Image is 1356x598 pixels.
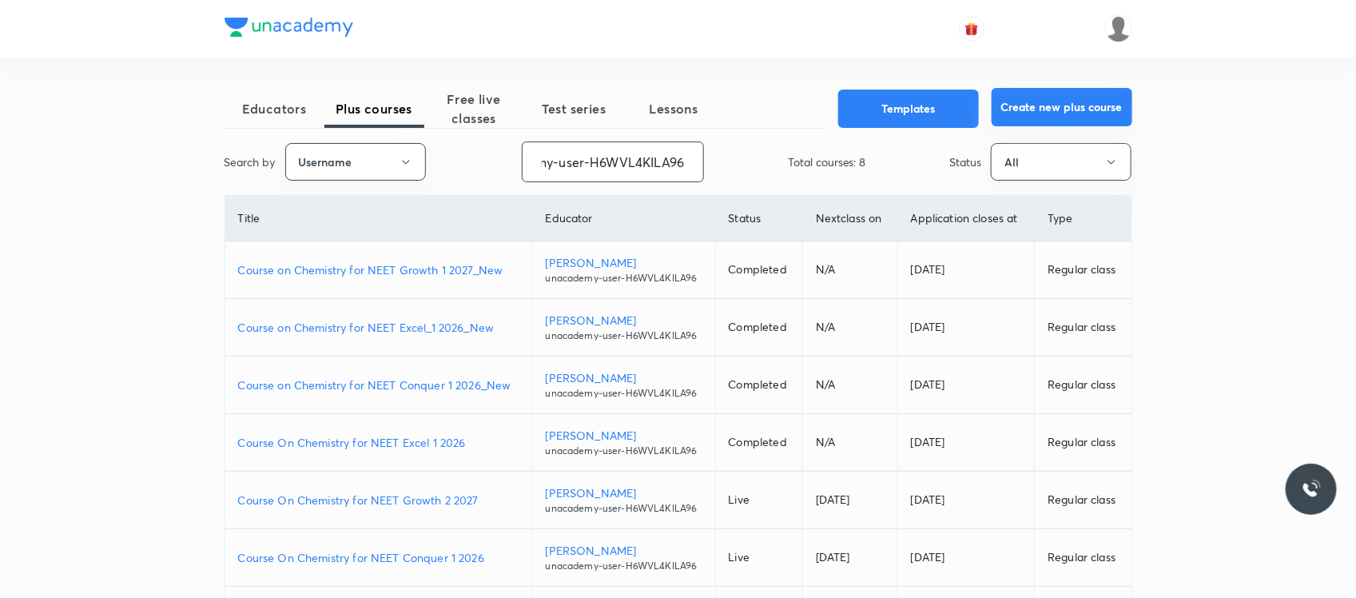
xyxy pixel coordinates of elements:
[715,241,802,299] td: Completed
[802,414,897,472] td: N/A
[802,357,897,414] td: N/A
[523,142,703,182] input: Search...
[897,299,1035,357] td: [DATE]
[897,529,1035,587] td: [DATE]
[546,312,702,343] a: [PERSON_NAME]unacademy-user-H6WVL4KILA96
[238,549,519,566] a: Course On Chemistry for NEET Conquer 1 2026
[802,196,897,241] th: Next class on
[238,434,519,451] a: Course On Chemistry for NEET Excel 1 2026
[715,196,802,241] th: Status
[424,90,524,128] span: Free live classes
[715,299,802,357] td: Completed
[624,99,724,118] span: Lessons
[546,329,702,343] p: unacademy-user-H6WVL4KILA96
[838,90,979,128] button: Templates
[897,414,1035,472] td: [DATE]
[546,444,702,458] p: unacademy-user-H6WVL4KILA96
[897,196,1035,241] th: Application closes at
[524,99,624,118] span: Test series
[897,472,1035,529] td: [DATE]
[546,484,702,501] p: [PERSON_NAME]
[959,16,984,42] button: avatar
[238,261,519,278] a: Course on Chemistry for NEET Growth 1 2027_New
[225,18,353,41] a: Company Logo
[238,377,519,393] a: Course on Chemistry for NEET Conquer 1 2026_New
[715,472,802,529] td: Live
[225,18,353,37] img: Company Logo
[546,501,702,516] p: unacademy-user-H6WVL4KILA96
[788,153,866,170] p: Total courses: 8
[546,542,702,573] a: [PERSON_NAME]unacademy-user-H6WVL4KILA96
[546,542,702,559] p: [PERSON_NAME]
[1035,241,1131,299] td: Regular class
[285,143,426,181] button: Username
[546,271,702,285] p: unacademy-user-H6WVL4KILA96
[546,427,702,458] a: [PERSON_NAME]unacademy-user-H6WVL4KILA96
[546,386,702,401] p: unacademy-user-H6WVL4KILA96
[546,427,702,444] p: [PERSON_NAME]
[991,143,1131,181] button: All
[897,241,1035,299] td: [DATE]
[715,414,802,472] td: Completed
[1302,480,1321,499] img: ttu
[238,492,519,508] a: Course On Chemistry for NEET Growth 2 2027
[802,472,897,529] td: [DATE]
[1035,357,1131,414] td: Regular class
[1035,472,1131,529] td: Regular class
[238,319,519,336] a: Course on Chemistry for NEET Excel_1 2026_New
[546,312,702,329] p: [PERSON_NAME]
[225,196,533,241] th: Title
[897,357,1035,414] td: [DATE]
[802,299,897,357] td: N/A
[715,529,802,587] td: Live
[964,22,979,36] img: avatar
[225,153,276,170] p: Search by
[546,369,702,401] a: [PERSON_NAME]unacademy-user-H6WVL4KILA96
[324,99,424,118] span: Plus courses
[546,484,702,516] a: [PERSON_NAME]unacademy-user-H6WVL4KILA96
[715,357,802,414] td: Completed
[532,196,715,241] th: Educator
[1035,299,1131,357] td: Regular class
[1035,529,1131,587] td: Regular class
[546,559,702,573] p: unacademy-user-H6WVL4KILA96
[802,241,897,299] td: N/A
[802,529,897,587] td: [DATE]
[1105,15,1132,42] img: Dipti
[1035,414,1131,472] td: Regular class
[225,99,324,118] span: Educators
[992,88,1132,126] button: Create new plus course
[546,369,702,386] p: [PERSON_NAME]
[1035,196,1131,241] th: Type
[949,153,981,170] p: Status
[546,254,702,285] a: [PERSON_NAME]unacademy-user-H6WVL4KILA96
[546,254,702,271] p: [PERSON_NAME]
